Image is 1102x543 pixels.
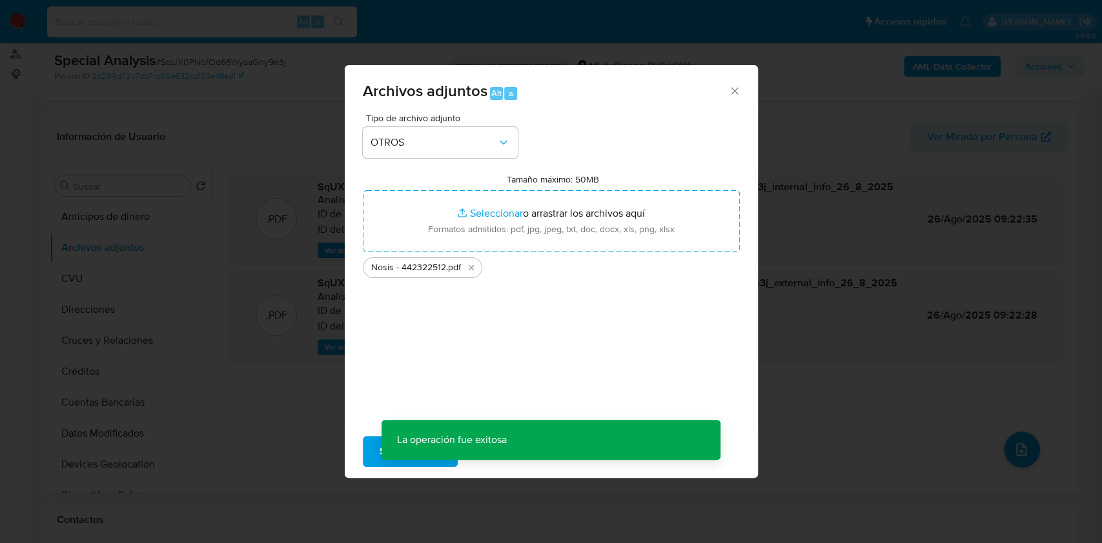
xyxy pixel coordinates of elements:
ul: Archivos seleccionados [363,252,740,278]
span: Archivos adjuntos [363,79,487,102]
button: Eliminar Nosis - 442322512.pdf [464,260,479,275]
span: Tipo de archivo adjunto [366,114,521,123]
p: La operación fue exitosa [382,420,522,460]
span: Cancelar [480,437,522,466]
span: Subir archivo [380,437,441,466]
span: OTROS [371,136,497,149]
button: Subir archivo [363,436,458,467]
span: .pdf [446,261,461,274]
button: OTROS [363,127,518,158]
label: Tamaño máximo: 50MB [507,173,599,185]
span: a [509,87,513,99]
span: Alt [491,87,502,99]
span: Nosis - 442322512 [371,261,446,274]
button: Cerrar [728,84,740,96]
